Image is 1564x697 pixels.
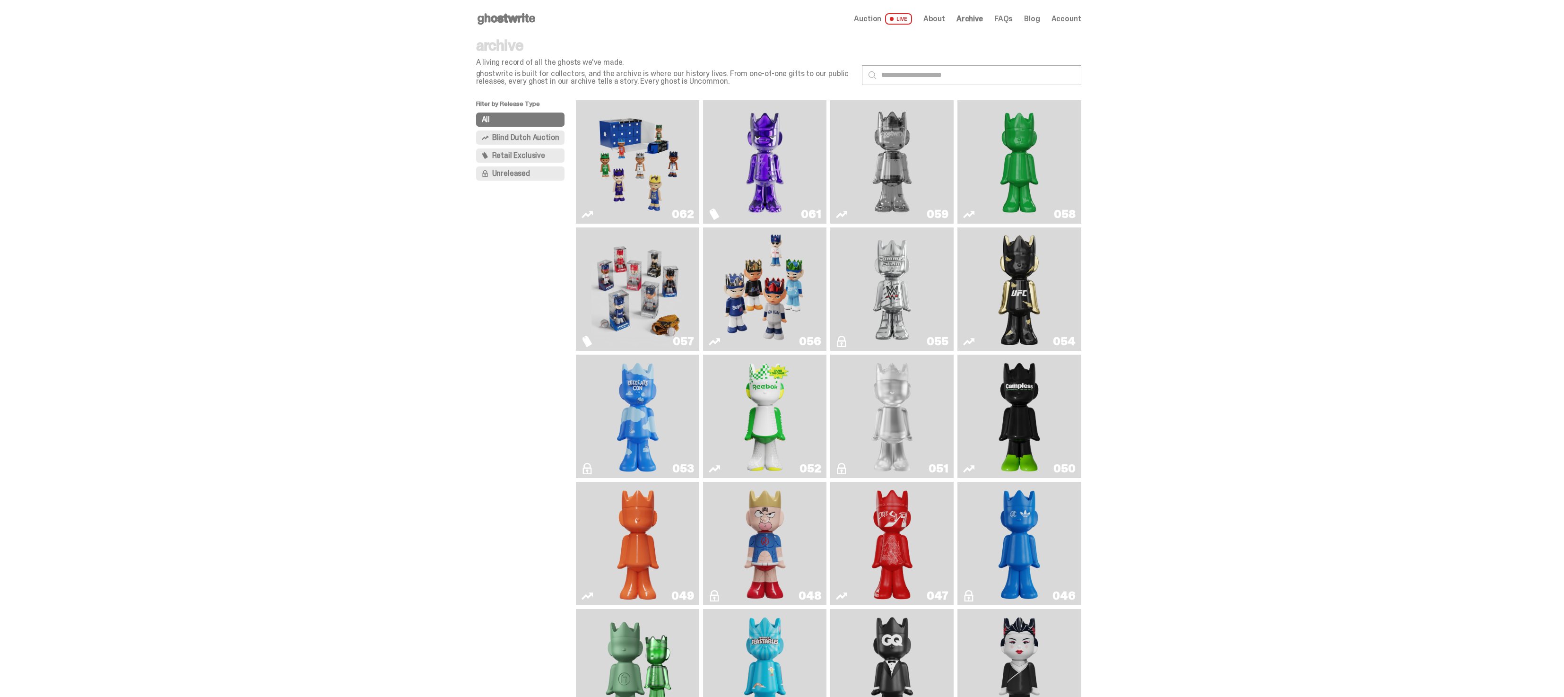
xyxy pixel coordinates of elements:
div: 057 [673,336,694,347]
div: 046 [1052,590,1075,601]
button: Blind Dutch Auction [476,131,565,145]
a: Game Face (2025) [582,231,694,347]
img: Schrödinger's ghost: Sunday Green [973,104,1066,220]
div: 051 [929,463,948,474]
div: 058 [1054,209,1075,220]
div: 054 [1053,336,1075,347]
div: 050 [1053,463,1075,474]
p: Filter by Release Type [476,100,576,113]
img: Ruby [994,231,1044,347]
span: LIVE [885,13,912,25]
div: 055 [927,336,948,347]
a: Ruby [963,231,1075,347]
img: Skip [867,486,917,601]
a: ComplexCon HK [963,486,1075,601]
a: Account [1051,15,1081,23]
a: Skip [836,486,948,601]
a: Game Face (2025) [582,104,694,220]
span: Retail Exclusive [492,152,545,159]
a: Kinnikuman [709,486,821,601]
p: archive [476,38,854,53]
div: 061 [801,209,821,220]
div: 053 [672,463,694,474]
img: Game Face (2025) [719,231,811,347]
div: 059 [927,209,948,220]
img: Game Face (2025) [591,231,684,347]
div: 052 [799,463,821,474]
img: I Was There SummerSlam [846,231,938,347]
a: Campless [963,358,1075,474]
img: Kinnikuman [740,486,790,601]
div: 062 [672,209,694,220]
button: Unreleased [476,166,565,181]
span: Blind Dutch Auction [492,134,559,141]
img: LLLoyalty [867,358,917,474]
img: ghooooost [613,358,663,474]
img: Two [846,104,938,220]
span: All [482,116,490,123]
a: Archive [956,15,983,23]
button: All [476,113,565,127]
span: Unreleased [492,170,530,177]
div: 048 [799,590,821,601]
img: ComplexCon HK [994,486,1044,601]
img: Fantasy [719,104,811,220]
div: 056 [799,336,821,347]
a: Court Victory [709,358,821,474]
a: Two [836,104,948,220]
a: Game Face (2025) [709,231,821,347]
img: Game Face (2025) [591,104,684,220]
div: 049 [671,590,694,601]
img: Campless [994,358,1044,474]
a: FAQs [994,15,1013,23]
a: Blog [1024,15,1040,23]
p: ghostwrite is built for collectors, and the archive is where our history lives. From one-of-one g... [476,70,854,85]
div: 047 [927,590,948,601]
a: LLLoyalty [836,358,948,474]
img: Court Victory [740,358,790,474]
a: Auction LIVE [854,13,912,25]
button: Retail Exclusive [476,148,565,163]
a: I Was There SummerSlam [836,231,948,347]
span: Auction [854,15,881,23]
p: A living record of all the ghosts we've made. [476,59,854,66]
img: Schrödinger's ghost: Orange Vibe [613,486,663,601]
a: About [923,15,945,23]
a: Schrödinger's ghost: Orange Vibe [582,486,694,601]
a: Schrödinger's ghost: Sunday Green [963,104,1075,220]
a: ghooooost [582,358,694,474]
a: Fantasy [709,104,821,220]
